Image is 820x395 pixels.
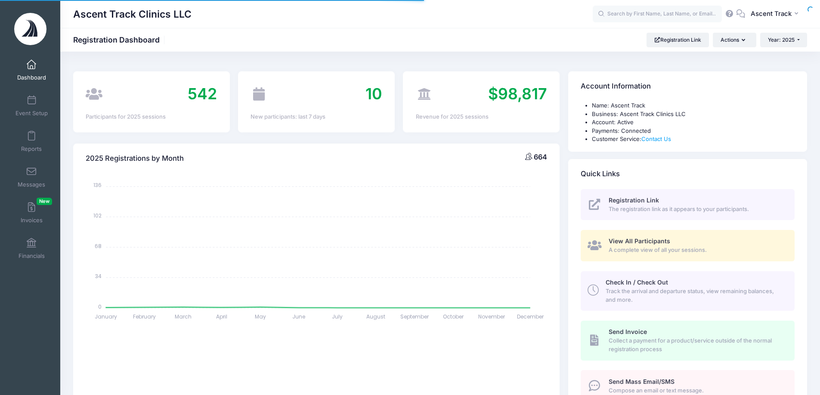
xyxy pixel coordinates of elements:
[73,35,167,44] h1: Registration Dashboard
[251,113,382,121] div: New participants: last 7 days
[86,113,217,121] div: Participants for 2025 sessions
[17,74,46,81] span: Dashboard
[581,162,620,186] h4: Quick Links
[751,9,792,18] span: Ascent Track
[592,135,795,144] li: Customer Service:
[581,271,795,311] a: Check In / Check Out Track the arrival and departure status, view remaining balances, and more.
[11,162,52,192] a: Messages
[581,74,651,99] h4: Account Information
[73,4,192,24] h1: Ascent Track Clinics LLC
[11,126,52,156] a: Reports
[332,313,343,320] tspan: July
[609,328,647,335] span: Send Invoice
[21,217,43,224] span: Invoices
[478,313,505,320] tspan: November
[768,37,795,43] span: Year: 2025
[86,146,184,171] h4: 2025 Registrations by Month
[21,145,42,153] span: Reports
[592,127,795,135] li: Payments: Connected
[14,13,46,45] img: Ascent Track Clinics LLC
[18,181,45,188] span: Messages
[11,233,52,263] a: Financials
[609,246,785,254] span: A complete view of all your sessions.
[94,181,102,189] tspan: 136
[133,313,156,320] tspan: February
[96,273,102,280] tspan: 34
[365,84,382,103] span: 10
[11,55,52,85] a: Dashboard
[606,287,785,304] span: Track the arrival and departure status, view remaining balances, and more.
[15,110,48,117] span: Event Setup
[713,33,756,47] button: Actions
[593,6,722,23] input: Search by First Name, Last Name, or Email...
[581,321,795,360] a: Send Invoice Collect a payment for a product/service outside of the normal registration process
[216,313,227,320] tspan: April
[581,189,795,220] a: Registration Link The registration link as it appears to your participants.
[188,84,217,103] span: 542
[95,242,102,249] tspan: 68
[94,212,102,219] tspan: 102
[609,237,670,245] span: View All Participants
[760,33,807,47] button: Year: 2025
[641,135,671,142] a: Contact Us
[609,337,785,353] span: Collect a payment for a product/service outside of the normal registration process
[175,313,192,320] tspan: March
[534,153,547,161] span: 664
[99,303,102,310] tspan: 0
[592,110,795,119] li: Business: Ascent Track Clinics LLC
[581,230,795,261] a: View All Participants A complete view of all your sessions.
[609,378,675,385] span: Send Mass Email/SMS
[293,313,306,320] tspan: June
[37,198,52,205] span: New
[19,252,45,260] span: Financials
[11,198,52,228] a: InvoicesNew
[95,313,118,320] tspan: January
[416,113,547,121] div: Revenue for 2025 sessions
[592,118,795,127] li: Account: Active
[609,196,659,204] span: Registration Link
[745,4,807,24] button: Ascent Track
[592,101,795,110] li: Name: Ascent Track
[255,313,266,320] tspan: May
[443,313,464,320] tspan: October
[517,313,544,320] tspan: December
[606,279,668,286] span: Check In / Check Out
[367,313,386,320] tspan: August
[488,84,547,103] span: $98,817
[647,33,709,47] a: Registration Link
[609,386,785,395] span: Compose an email or text message.
[609,205,785,214] span: The registration link as it appears to your participants.
[11,91,52,121] a: Event Setup
[400,313,429,320] tspan: September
